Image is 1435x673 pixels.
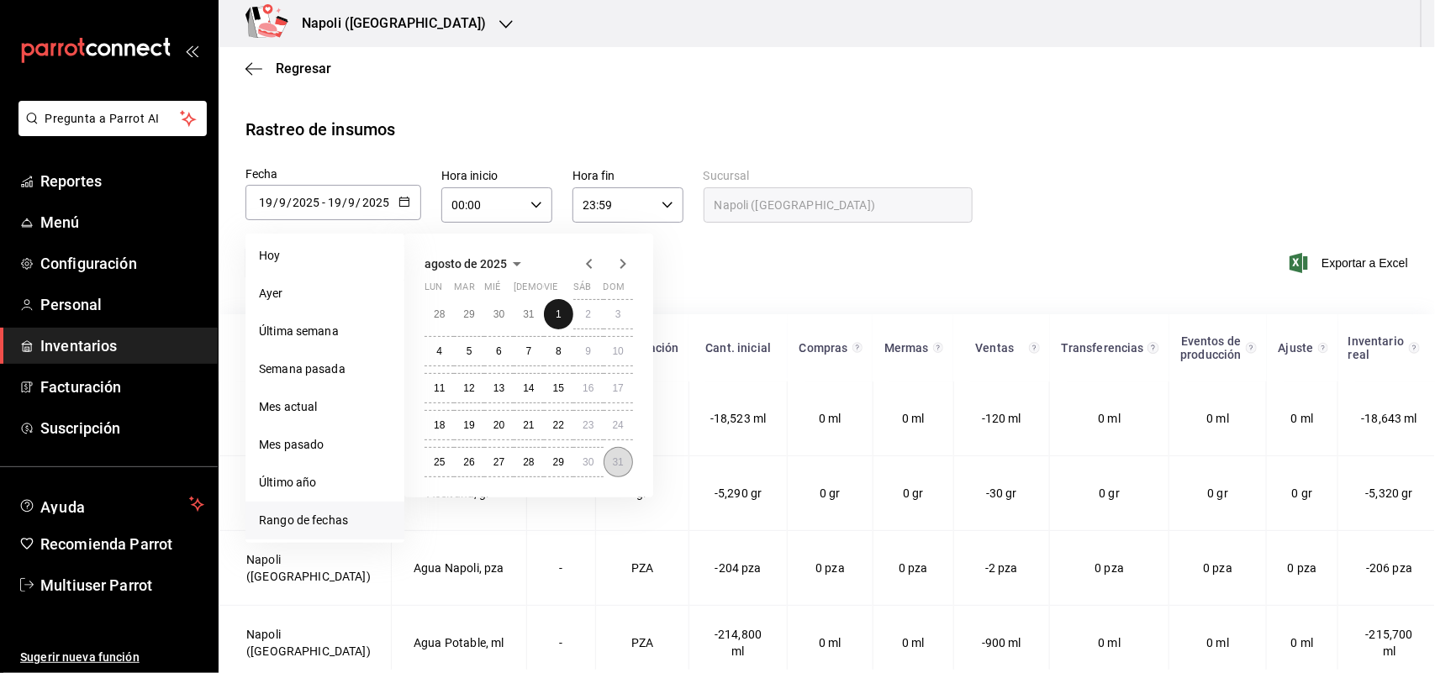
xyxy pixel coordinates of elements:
abbr: 28 de julio de 2025 [434,308,445,320]
button: 20 de agosto de 2025 [484,410,514,440]
a: Pregunta a Parrot AI [12,122,207,139]
abbr: 24 de agosto de 2025 [613,419,624,431]
span: Facturación [40,376,204,398]
abbr: 28 de agosto de 2025 [523,456,534,468]
span: 0 pza [815,561,845,575]
span: 0 ml [1099,636,1121,649]
span: -18,523 ml [710,412,767,425]
button: 27 de agosto de 2025 [484,447,514,477]
span: agosto de 2025 [425,257,507,271]
abbr: sábado [573,281,591,299]
button: 16 de agosto de 2025 [573,373,603,403]
abbr: 12 de agosto de 2025 [463,382,474,394]
button: 30 de julio de 2025 [484,299,514,329]
span: 0 ml [1207,636,1230,649]
abbr: 16 de agosto de 2025 [583,382,594,394]
abbr: 13 de agosto de 2025 [493,382,504,394]
div: Inventario real [1348,334,1407,361]
svg: Total de presentación del insumo utilizado en eventos de producción en el rango de fechas selecci... [1246,341,1257,355]
li: Hoy [245,237,404,275]
abbr: 11 de agosto de 2025 [434,382,445,394]
button: open_drawer_menu [185,44,198,57]
span: -5,320 gr [1366,486,1413,500]
span: 0 pza [1288,561,1317,575]
abbr: lunes [425,281,442,299]
abbr: 4 de agosto de 2025 [436,345,442,357]
span: / [356,196,361,209]
abbr: 30 de agosto de 2025 [583,456,594,468]
span: 0 ml [902,412,925,425]
button: 21 de agosto de 2025 [514,410,543,440]
span: -120 ml [982,412,1021,425]
abbr: 6 de agosto de 2025 [496,345,502,357]
svg: Total de presentación del insumo comprado en el rango de fechas seleccionado. [852,341,863,355]
svg: Cantidad registrada mediante Ajuste manual y conteos en el rango de fechas seleccionado. [1318,341,1328,355]
button: 24 de agosto de 2025 [604,410,633,440]
div: Ajuste [1277,341,1316,355]
button: 26 de agosto de 2025 [454,447,483,477]
button: Pregunta a Parrot AI [18,101,207,136]
label: Sucursal [704,171,973,182]
abbr: 10 de agosto de 2025 [613,345,624,357]
abbr: 20 de agosto de 2025 [493,419,504,431]
button: 30 de agosto de 2025 [573,447,603,477]
abbr: 3 de agosto de 2025 [615,308,621,320]
span: Suscripción [40,417,204,439]
span: Fecha [245,167,278,181]
span: / [342,196,347,209]
button: 29 de agosto de 2025 [544,447,573,477]
span: -5,290 gr [715,486,762,500]
label: Hora fin [572,171,683,182]
span: Menú [40,211,204,234]
span: 0 pza [899,561,928,575]
button: 18 de agosto de 2025 [425,410,454,440]
span: 0 gr [903,486,924,500]
input: Day [258,196,273,209]
abbr: 17 de agosto de 2025 [613,382,624,394]
abbr: 31 de julio de 2025 [523,308,534,320]
button: 5 de agosto de 2025 [454,336,483,366]
div: Mermas [883,341,930,355]
span: 0 ml [1291,636,1314,649]
span: 0 gr [1208,486,1229,500]
td: Napoli ([GEOGRAPHIC_DATA]) [219,456,392,531]
abbr: miércoles [484,281,500,299]
div: Compras [798,341,849,355]
li: Rango de fechas [245,502,404,539]
abbr: 14 de agosto de 2025 [523,382,534,394]
abbr: 29 de julio de 2025 [463,308,474,320]
div: Eventos de producción [1179,334,1242,361]
svg: Total de presentación del insumo mermado en el rango de fechas seleccionado. [933,341,944,355]
input: Month [278,196,287,209]
span: / [273,196,278,209]
input: Month [348,196,356,209]
span: 0 pza [1203,561,1232,575]
button: 6 de agosto de 2025 [484,336,514,366]
span: -18,643 ml [1362,412,1418,425]
span: 0 ml [1099,412,1121,425]
button: 12 de agosto de 2025 [454,373,483,403]
li: Semana pasada [245,350,404,388]
abbr: 25 de agosto de 2025 [434,456,445,468]
td: PZA [596,531,689,606]
button: 23 de agosto de 2025 [573,410,603,440]
abbr: 19 de agosto de 2025 [463,419,474,431]
button: 31 de julio de 2025 [514,299,543,329]
abbr: jueves [514,281,613,299]
button: 13 de agosto de 2025 [484,373,514,403]
span: -206 pza [1366,561,1412,575]
span: Recomienda Parrot [40,533,204,555]
span: Inventarios [40,334,204,357]
span: -30 gr [986,486,1017,500]
div: Ventas [963,341,1026,355]
span: 0 ml [902,636,925,649]
span: / [287,196,292,209]
td: Napoli ([GEOGRAPHIC_DATA]) [219,531,392,606]
abbr: 30 de julio de 2025 [493,308,504,320]
abbr: 23 de agosto de 2025 [583,419,594,431]
span: -900 ml [982,636,1021,649]
li: Última semana [245,313,404,350]
span: Multiuser Parrot [40,574,204,597]
svg: Inventario real = + compras - ventas - mermas - eventos de producción +/- transferencias +/- ajus... [1409,341,1420,355]
button: 28 de agosto de 2025 [514,447,543,477]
